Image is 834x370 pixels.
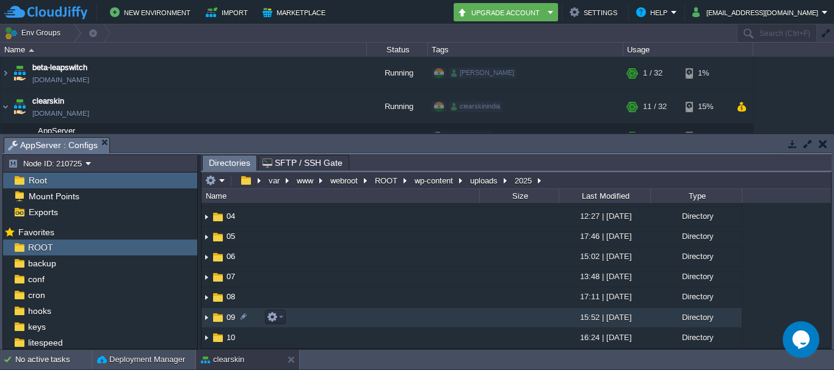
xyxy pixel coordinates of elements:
[26,305,53,316] a: hooks
[650,267,742,286] div: Directory
[559,267,650,286] div: 13:48 | [DATE]
[16,227,56,238] span: Favorites
[643,57,662,90] div: 1 / 32
[26,207,60,218] a: Exports
[201,207,211,226] img: AMDAwAAAACH5BAEAAAAALAAAAAABAAEAAAICRAEAOw==
[480,189,559,203] div: Size
[8,158,85,169] button: Node ID: 210725
[560,189,650,203] div: Last Modified
[295,175,316,186] button: www
[225,271,237,282] a: 07
[328,175,361,186] button: webroot
[26,321,48,332] a: keys
[1,57,10,90] img: AMDAwAAAACH5BAEAAAAALAAAAAABAAEAAAICRAEAOw==
[225,332,237,343] a: 10
[225,251,237,261] span: 06
[468,175,501,186] button: uploads
[37,126,77,136] span: AppServer
[201,227,211,246] img: AMDAwAAAACH5BAEAAAAALAAAAAABAAEAAAICRAEAOw==
[457,5,544,20] button: Upgrade Account
[16,124,34,148] img: AMDAwAAAACH5BAEAAAAALAAAAAABAAEAAAICRAEAOw==
[201,308,211,327] img: AMDAwAAAACH5BAEAAAAALAAAAAABAAEAAAICRAEAOw==
[783,321,822,358] iframe: chat widget
[367,90,428,123] div: Running
[201,288,211,307] img: AMDAwAAAACH5BAEAAAAALAAAAAABAAEAAAICRAEAOw==
[559,328,650,347] div: 16:24 | [DATE]
[636,5,671,20] button: Help
[686,90,725,123] div: 15%
[650,328,742,347] div: Directory
[32,62,87,74] a: beta-leapswitch
[650,207,742,226] div: Directory
[263,155,343,170] span: SFTP / SSH Gate
[643,90,667,123] div: 11 / 32
[203,189,479,203] div: Name
[201,354,244,366] button: clearskin
[11,57,28,90] img: AMDAwAAAACH5BAEAAAAALAAAAAABAAEAAAICRAEAOw==
[26,258,58,269] a: backup
[211,251,225,264] img: AMDAwAAAACH5BAEAAAAALAAAAAABAAEAAAICRAEAOw==
[37,126,77,135] a: AppServer
[373,175,401,186] button: ROOT
[559,308,650,327] div: 15:52 | [DATE]
[15,350,92,369] div: No active tasks
[4,5,87,20] img: CloudJiffy
[559,247,650,266] div: 15:02 | [DATE]
[1,43,366,57] div: Name
[26,290,47,301] a: cron
[650,308,742,327] div: Directory
[211,230,225,244] img: AMDAwAAAACH5BAEAAAAALAAAAAABAAEAAAICRAEAOw==
[206,5,252,20] button: Import
[97,354,185,366] button: Deployment Manager
[8,138,98,153] span: AppServer : Configs
[643,124,667,148] div: 11 / 32
[570,5,621,20] button: Settings
[32,74,89,86] a: [DOMAIN_NAME]
[26,175,49,186] a: Root
[267,175,283,186] button: var
[225,211,237,221] a: 04
[559,227,650,246] div: 17:46 | [DATE]
[32,95,64,107] a: clearskin
[9,124,16,148] img: AMDAwAAAACH5BAEAAAAALAAAAAABAAEAAAICRAEAOw==
[263,5,329,20] button: Marketplace
[201,247,211,266] img: AMDAwAAAACH5BAEAAAAALAAAAAABAAEAAAICRAEAOw==
[201,329,211,347] img: AMDAwAAAACH5BAEAAAAALAAAAAABAAEAAAICRAEAOw==
[29,49,34,52] img: AMDAwAAAACH5BAEAAAAALAAAAAABAAEAAAICRAEAOw==
[26,274,46,285] a: conf
[651,189,742,203] div: Type
[559,287,650,306] div: 17:11 | [DATE]
[4,24,65,41] button: Env Groups
[209,155,250,171] span: Directories
[559,207,650,226] div: 12:27 | [DATE]
[201,172,831,189] input: Click to enter the path
[26,191,81,202] a: Mount Points
[513,175,535,186] button: 2025
[26,337,65,348] a: litespeed
[225,231,237,241] a: 05
[26,242,55,253] a: ROOT
[225,312,237,322] a: 09
[413,175,456,186] button: wp-content
[686,124,725,148] div: 15%
[225,291,237,302] a: 08
[367,57,428,90] div: Running
[211,311,225,324] img: AMDAwAAAACH5BAEAAAAALAAAAAABAAEAAAICRAEAOw==
[16,227,56,237] a: Favorites
[650,287,742,306] div: Directory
